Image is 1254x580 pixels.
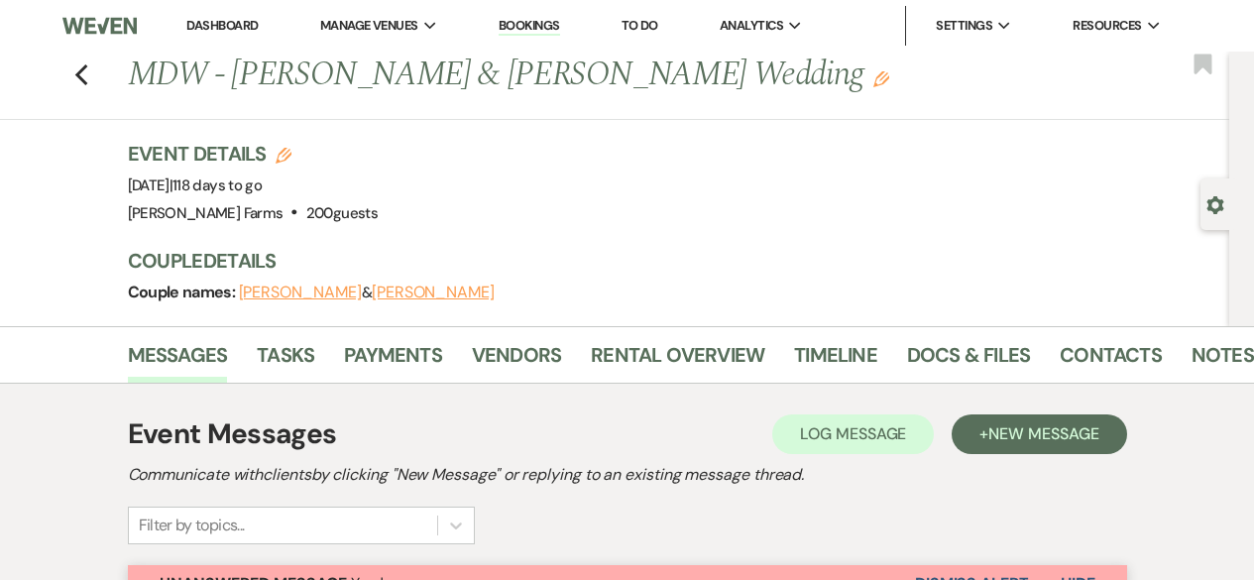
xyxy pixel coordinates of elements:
a: Docs & Files [907,339,1030,383]
button: Edit [873,69,889,87]
span: & [239,283,495,302]
img: Weven Logo [62,5,136,47]
span: New Message [988,423,1098,444]
a: Contacts [1060,339,1162,383]
span: Log Message [800,423,906,444]
button: Log Message [772,414,934,454]
a: Tasks [257,339,314,383]
span: 118 days to go [172,175,262,195]
button: Open lead details [1206,194,1224,213]
h2: Communicate with clients by clicking "New Message" or replying to an existing message thread. [128,463,1127,487]
h3: Couple Details [128,247,1210,275]
span: Settings [936,16,992,36]
h3: Event Details [128,140,378,168]
span: Couple names: [128,282,239,302]
h1: MDW - [PERSON_NAME] & [PERSON_NAME] Wedding [128,52,1001,99]
a: To Do [622,17,658,34]
span: Resources [1073,16,1141,36]
a: Dashboard [186,17,258,34]
div: Filter by topics... [139,514,245,537]
span: 200 guests [306,203,378,223]
button: [PERSON_NAME] [372,285,495,300]
a: Rental Overview [591,339,764,383]
a: Timeline [794,339,877,383]
a: Payments [344,339,442,383]
span: [PERSON_NAME] Farms [128,203,284,223]
span: Manage Venues [320,16,418,36]
h1: Event Messages [128,413,337,455]
a: Vendors [472,339,561,383]
span: Analytics [720,16,783,36]
span: | [170,175,262,195]
button: [PERSON_NAME] [239,285,362,300]
a: Messages [128,339,228,383]
span: [DATE] [128,175,263,195]
button: +New Message [952,414,1126,454]
a: Notes [1192,339,1254,383]
a: Bookings [499,17,560,36]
